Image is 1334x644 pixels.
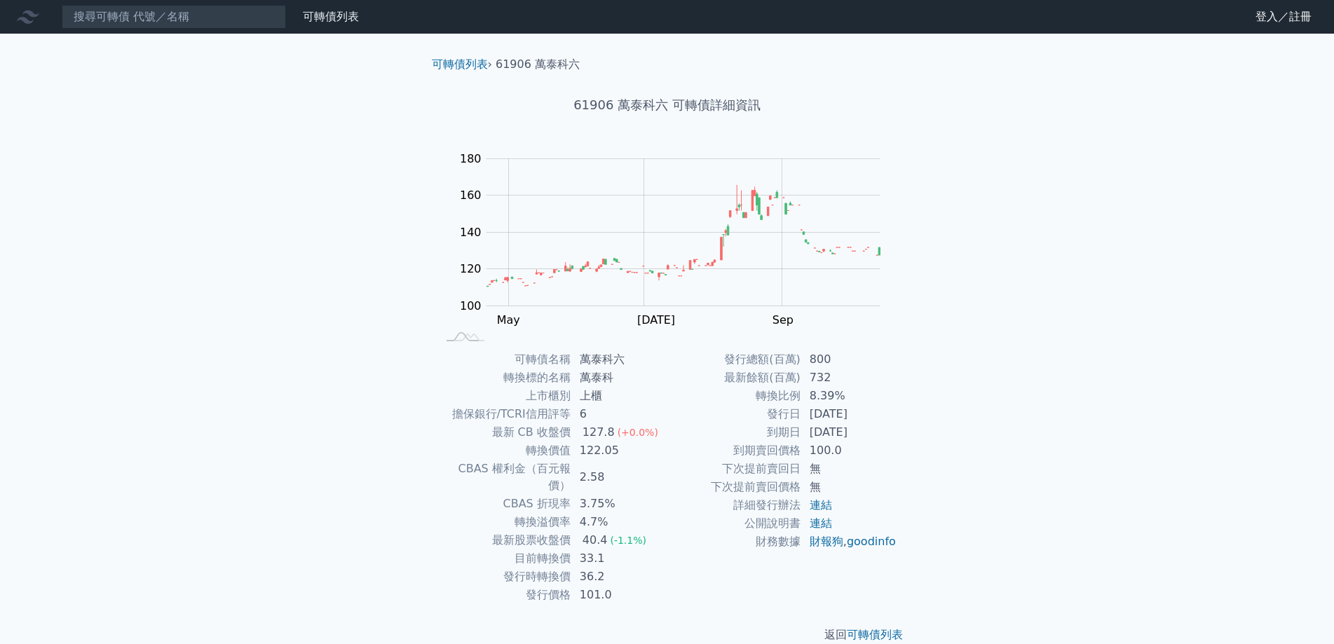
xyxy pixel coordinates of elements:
[437,423,571,441] td: 最新 CB 收盤價
[571,568,667,586] td: 36.2
[437,568,571,586] td: 發行時轉換價
[437,549,571,568] td: 目前轉換價
[667,514,801,533] td: 公開說明書
[580,532,611,549] div: 40.4
[437,441,571,460] td: 轉換價值
[618,427,658,438] span: (+0.0%)
[801,387,897,405] td: 8.39%
[801,460,897,478] td: 無
[801,405,897,423] td: [DATE]
[571,549,667,568] td: 33.1
[571,369,667,387] td: 萬泰科
[460,226,482,239] tspan: 140
[571,460,667,495] td: 2.58
[571,441,667,460] td: 122.05
[497,313,520,327] tspan: May
[437,513,571,531] td: 轉換溢價率
[496,56,580,73] li: 61906 萬泰科六
[421,626,914,643] p: 返回
[810,516,832,530] a: 連結
[847,628,903,641] a: 可轉債列表
[667,405,801,423] td: 發行日
[667,441,801,460] td: 到期賣回價格
[460,189,482,202] tspan: 160
[432,56,492,73] li: ›
[801,350,897,369] td: 800
[486,185,880,287] g: Series
[437,369,571,387] td: 轉換標的名稱
[810,498,832,512] a: 連結
[667,423,801,441] td: 到期日
[460,299,482,313] tspan: 100
[801,478,897,496] td: 無
[667,350,801,369] td: 發行總額(百萬)
[801,369,897,387] td: 732
[571,586,667,604] td: 101.0
[571,405,667,423] td: 6
[667,369,801,387] td: 最新餘額(百萬)
[571,350,667,369] td: 萬泰科六
[580,424,618,441] div: 127.8
[432,57,488,71] a: 可轉債列表
[801,423,897,441] td: [DATE]
[637,313,675,327] tspan: [DATE]
[437,387,571,405] td: 上市櫃別
[667,533,801,551] td: 財務數據
[571,495,667,513] td: 3.75%
[421,95,914,115] h1: 61906 萬泰科六 可轉債詳細資訊
[437,531,571,549] td: 最新股票收盤價
[437,495,571,513] td: CBAS 折現率
[801,533,897,551] td: ,
[810,535,843,548] a: 財報狗
[773,313,794,327] tspan: Sep
[437,350,571,369] td: 可轉債名稱
[610,535,646,546] span: (-1.1%)
[667,496,801,514] td: 詳細發行辦法
[667,478,801,496] td: 下次提前賣回價格
[460,262,482,275] tspan: 120
[437,460,571,495] td: CBAS 權利金（百元報價）
[667,387,801,405] td: 轉換比例
[453,152,901,327] g: Chart
[571,513,667,531] td: 4.7%
[62,5,286,29] input: 搜尋可轉債 代號／名稱
[303,10,359,23] a: 可轉債列表
[437,405,571,423] td: 擔保銀行/TCRI信用評等
[437,586,571,604] td: 發行價格
[1244,6,1323,28] a: 登入／註冊
[801,441,897,460] td: 100.0
[667,460,801,478] td: 下次提前賣回日
[847,535,896,548] a: goodinfo
[571,387,667,405] td: 上櫃
[460,152,482,165] tspan: 180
